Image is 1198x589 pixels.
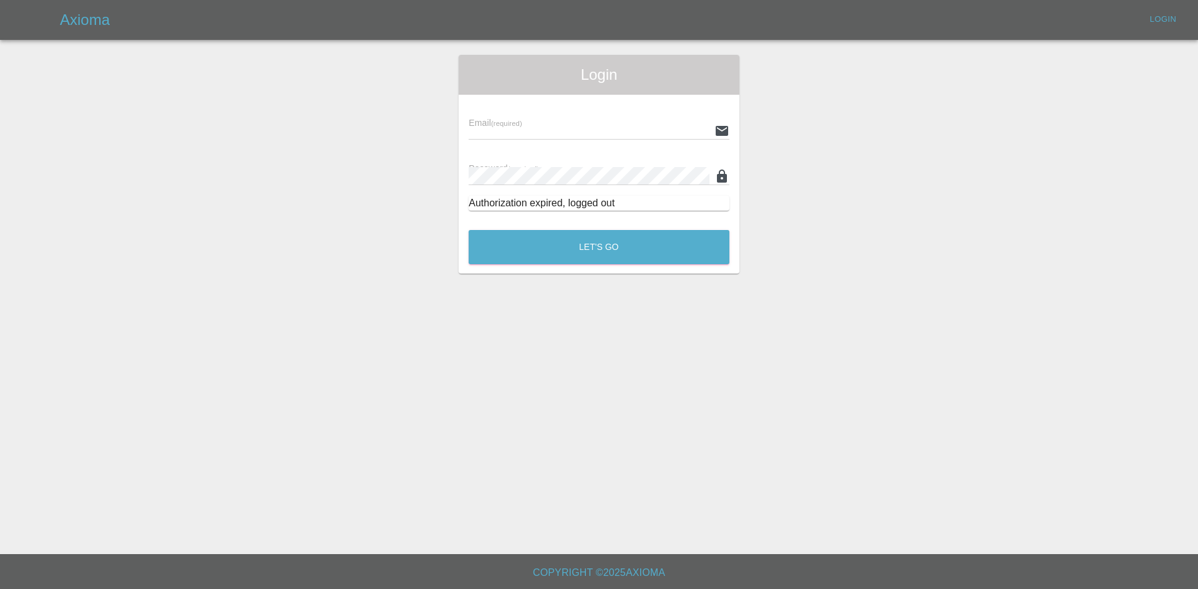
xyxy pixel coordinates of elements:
[469,163,538,173] span: Password
[469,65,729,85] span: Login
[508,165,539,173] small: (required)
[10,564,1188,582] h6: Copyright © 2025 Axioma
[60,10,110,30] h5: Axioma
[469,118,522,128] span: Email
[1143,10,1183,29] a: Login
[469,196,729,211] div: Authorization expired, logged out
[469,230,729,264] button: Let's Go
[491,120,522,127] small: (required)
